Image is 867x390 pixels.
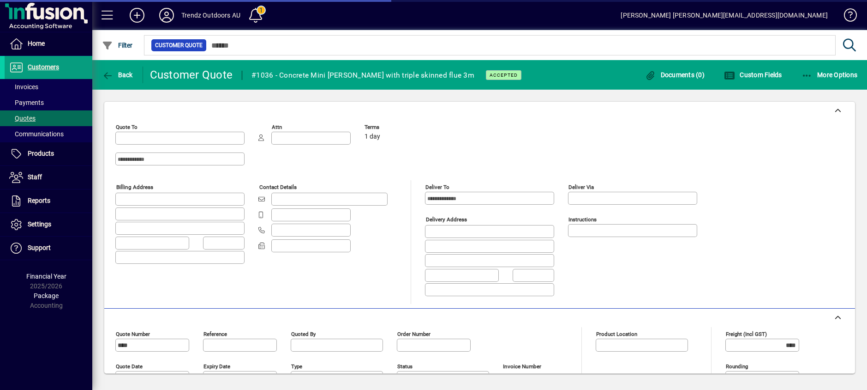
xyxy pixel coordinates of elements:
[102,42,133,49] span: Filter
[102,71,133,79] span: Back
[34,292,59,299] span: Package
[397,330,431,337] mat-label: Order number
[5,110,92,126] a: Quotes
[28,150,54,157] span: Products
[645,71,705,79] span: Documents (0)
[365,124,420,130] span: Terms
[5,213,92,236] a: Settings
[28,173,42,181] span: Staff
[801,71,858,79] span: More Options
[596,330,637,337] mat-label: Product location
[5,32,92,55] a: Home
[726,330,767,337] mat-label: Freight (incl GST)
[5,166,92,189] a: Staff
[490,72,518,78] span: ACCEPTED
[503,364,558,370] span: Invoice number
[5,95,92,110] a: Payments
[9,130,64,138] span: Communications
[503,372,518,380] span: 1006
[799,67,860,83] button: More Options
[621,8,828,23] div: [PERSON_NAME] [PERSON_NAME][EMAIL_ADDRESS][DOMAIN_NAME]
[116,124,138,130] mat-label: Quote To
[5,126,92,142] a: Communications
[152,7,181,24] button: Profile
[837,2,855,32] a: Knowledge Base
[726,363,748,369] mat-label: Rounding
[722,67,784,83] button: Custom Fields
[568,184,594,190] mat-label: Deliver via
[100,37,135,54] button: Filter
[5,237,92,260] a: Support
[9,99,44,106] span: Payments
[425,184,449,190] mat-label: Deliver To
[116,363,143,369] mat-label: Quote date
[100,67,135,83] button: Back
[568,216,597,223] mat-label: Instructions
[5,189,92,213] a: Reports
[28,244,51,251] span: Support
[92,67,143,83] app-page-header-button: Back
[122,7,152,24] button: Add
[642,67,707,83] button: Documents (0)
[28,220,51,228] span: Settings
[28,197,50,204] span: Reports
[291,363,302,369] mat-label: Type
[150,67,233,82] div: Customer Quote
[155,41,203,50] span: Customer Quote
[26,273,66,280] span: Financial Year
[28,63,59,71] span: Customers
[9,83,38,91] span: Invoices
[365,133,380,140] span: 1 day
[251,68,474,83] div: #1036 - Concrete Mini [PERSON_NAME] with triple skinned flue 3m
[291,330,316,337] mat-label: Quoted by
[724,71,782,79] span: Custom Fields
[5,79,92,95] a: Invoices
[397,363,413,369] mat-label: Status
[28,40,45,47] span: Home
[181,8,240,23] div: Trendz Outdoors AU
[203,363,230,369] mat-label: Expiry date
[272,124,282,130] mat-label: Attn
[203,330,227,337] mat-label: Reference
[116,330,150,337] mat-label: Quote number
[5,142,92,165] a: Products
[9,115,36,122] span: Quotes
